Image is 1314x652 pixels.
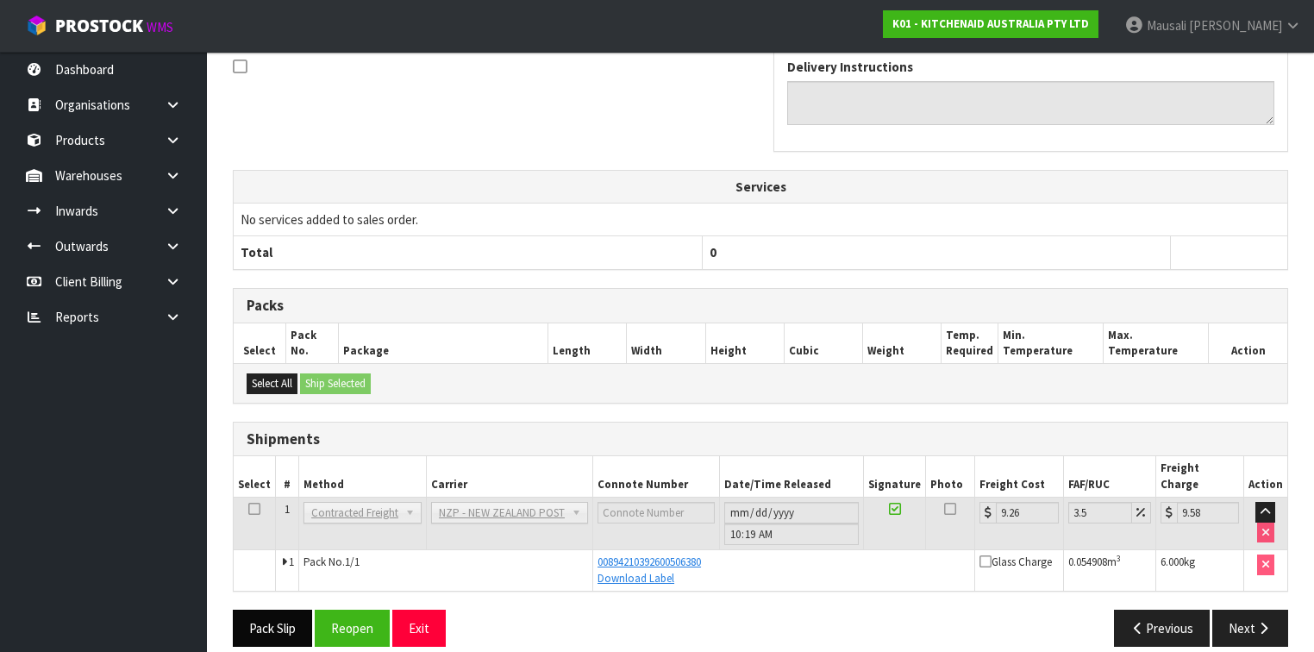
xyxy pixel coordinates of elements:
th: Weight [863,323,942,364]
th: Method [299,456,427,497]
th: Services [234,171,1287,204]
td: m [1063,550,1155,591]
input: Freight Cost [996,502,1058,523]
td: No services added to sales order. [234,204,1287,236]
button: Pack Slip [233,610,312,647]
th: Action [1209,323,1287,364]
span: Glass Charge [979,555,1052,569]
th: Length [548,323,627,364]
sup: 3 [1117,553,1121,564]
label: Delivery Instructions [787,58,913,76]
th: FAF/RUC [1063,456,1155,497]
td: Pack No. [299,550,593,591]
span: 0 [710,244,716,260]
span: 1 [289,555,294,569]
strong: K01 - KITCHENAID AUSTRALIA PTY LTD [892,16,1089,31]
h3: Shipments [247,431,1274,448]
small: WMS [147,19,173,35]
button: Select All [247,373,297,394]
th: Total [234,236,702,269]
th: Signature [864,456,926,497]
span: 0.054908 [1068,555,1107,569]
th: Select [234,456,276,497]
span: Contracted Freight [311,503,398,523]
th: Action [1243,456,1287,497]
img: cube-alt.png [26,15,47,36]
span: [PERSON_NAME] [1189,17,1282,34]
th: Freight Charge [1155,456,1243,497]
button: Reopen [315,610,390,647]
span: 1 [285,502,290,517]
th: Max. Temperature [1104,323,1209,364]
button: Exit [392,610,446,647]
th: Pack No. [286,323,339,364]
th: # [276,456,299,497]
th: Connote Number [593,456,720,497]
a: Download Label [598,571,674,586]
th: Date/Time Released [720,456,864,497]
span: 1/1 [345,555,360,569]
button: Next [1212,610,1288,647]
a: K01 - KITCHENAID AUSTRALIA PTY LTD [883,10,1098,38]
input: Freight Adjustment [1068,502,1132,523]
th: Width [627,323,705,364]
span: NZP - NEW ZEALAND POST [439,503,565,523]
th: Select [234,323,286,364]
input: Connote Number [598,502,715,523]
span: Mausali [1147,17,1186,34]
td: kg [1155,550,1243,591]
th: Height [705,323,784,364]
th: Photo [926,456,975,497]
h3: Packs [247,298,1274,314]
span: ProStock [55,15,143,37]
th: Temp. Required [942,323,998,364]
span: 6.000 [1161,555,1184,569]
input: Freight Charge [1177,502,1239,523]
button: Ship Selected [300,373,371,394]
th: Min. Temperature [998,323,1104,364]
th: Freight Cost [975,456,1063,497]
th: Package [339,323,548,364]
th: Cubic [784,323,862,364]
th: Carrier [427,456,593,497]
button: Previous [1114,610,1211,647]
a: 00894210392600506380 [598,555,701,569]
